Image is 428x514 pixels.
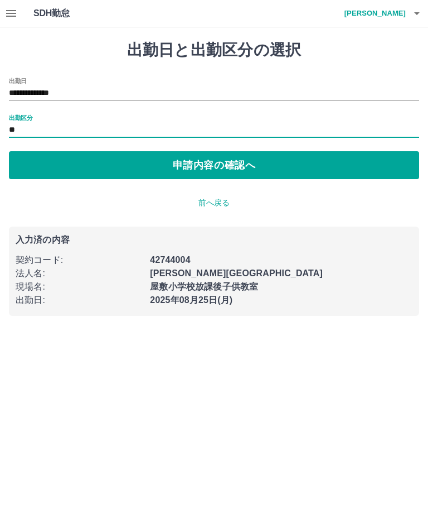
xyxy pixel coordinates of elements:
[16,294,143,307] p: 出勤日 :
[9,197,419,209] p: 前へ戻る
[16,236,412,244] p: 入力済の内容
[16,267,143,280] p: 法人名 :
[150,282,258,291] b: 屋敷小学校放課後子供教室
[16,280,143,294] p: 現場名 :
[16,253,143,267] p: 契約コード :
[9,151,419,179] button: 申請内容の確認へ
[9,113,32,122] label: 出勤区分
[9,76,27,85] label: 出勤日
[150,295,232,305] b: 2025年08月25日(月)
[150,255,190,265] b: 42744004
[150,268,323,278] b: [PERSON_NAME][GEOGRAPHIC_DATA]
[9,41,419,60] h1: 出勤日と出勤区分の選択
